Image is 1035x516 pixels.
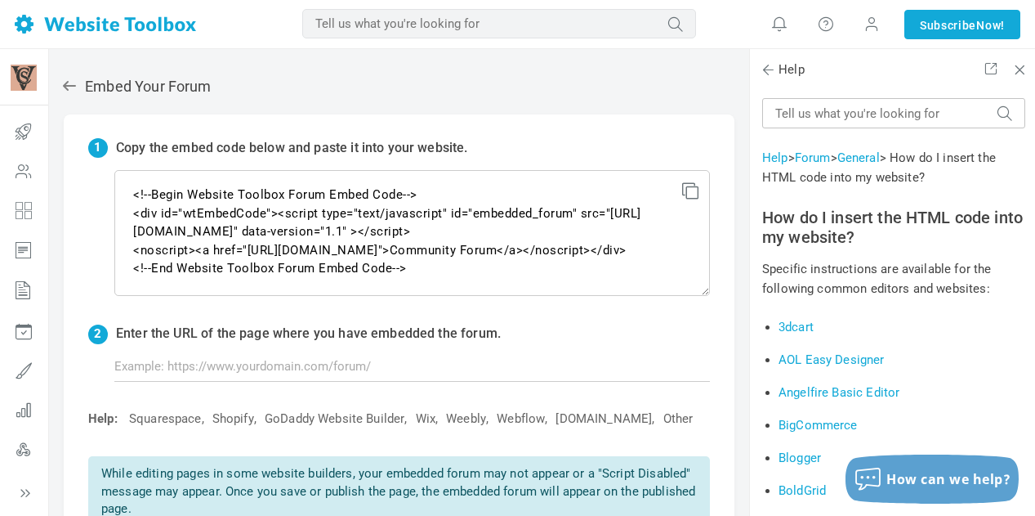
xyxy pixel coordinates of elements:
a: AOL Easy Designer [778,352,885,367]
span: 2 [88,325,108,344]
span: Help [762,61,805,79]
a: Wix [416,411,435,428]
a: Webflow [497,411,545,428]
h2: How do I insert the HTML code into my website? [762,208,1025,247]
span: Help: [88,411,118,426]
img: VCS_Logo_NewWebsiteBackground.png [11,65,37,91]
a: BoldGrid [778,483,826,498]
p: Enter the URL of the page where you have embedded the forum. [116,325,501,344]
button: How can we help? [845,455,1019,504]
span: 1 [88,138,108,158]
a: General [837,150,880,165]
p: Copy the embed code below and paste it into your website. [116,139,468,158]
a: Other [663,411,694,428]
span: > > > How do I insert the HTML code into my website? [762,150,996,185]
a: Blogger [778,451,821,465]
a: [DOMAIN_NAME] [555,411,652,428]
a: Help [762,150,788,165]
a: Squarespace [129,411,202,428]
textarea: <!--Begin Website Toolbox Forum Embed Code--> <div id="wtEmbedCode"><script type="text/javascript... [114,170,710,296]
input: Tell us what you're looking for [302,9,696,38]
a: Forum [795,150,831,165]
span: Now! [976,16,1005,34]
a: 3dcart [778,320,814,334]
span: Back [760,61,776,78]
span: How can we help? [886,470,1010,488]
h2: Embed Your Forum [61,78,737,96]
a: SubscribeNow! [904,10,1020,39]
a: Weebly [446,411,486,428]
a: BigCommerce [778,418,858,433]
a: Shopify [212,411,254,428]
input: Example: https://www.yourdomain.com/forum/ [114,351,710,382]
input: Tell us what you're looking for [762,98,1025,128]
div: , , , , , , , [80,411,710,428]
a: GoDaddy Website Builder [265,411,404,428]
a: Angelfire Basic Editor [778,385,899,400]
